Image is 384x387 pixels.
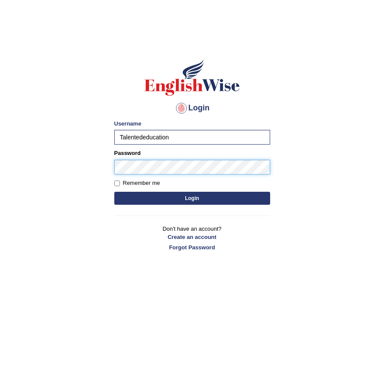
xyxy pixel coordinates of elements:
h4: Login [114,101,270,115]
label: Username [114,119,142,128]
label: Remember me [114,179,160,187]
img: Logo of English Wise sign in for intelligent practice with AI [143,58,242,97]
input: Remember me [114,181,120,186]
a: Forgot Password [114,243,270,252]
a: Create an account [114,233,270,241]
label: Password [114,149,141,157]
button: Login [114,192,270,205]
p: Don't have an account? [114,225,270,252]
